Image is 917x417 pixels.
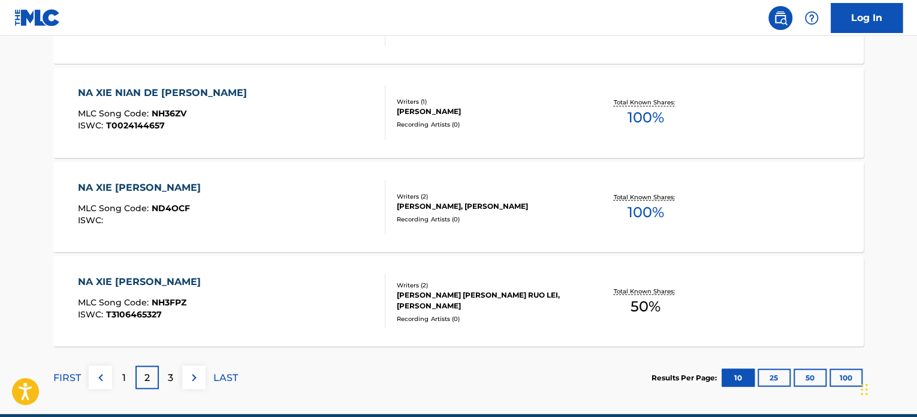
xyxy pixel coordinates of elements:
p: LAST [213,370,238,385]
span: NH3FPZ [152,296,186,307]
button: 10 [722,368,755,386]
a: NA XIE [PERSON_NAME]MLC Song Code:NH3FPZISWC:T3106465327Writers (2)[PERSON_NAME] [PERSON_NAME] RU... [53,256,864,346]
span: ISWC : [78,120,106,131]
p: Results Per Page: [651,372,720,383]
img: help [804,11,819,25]
img: left [93,370,108,385]
span: ISWC : [78,308,106,319]
span: 100 % [627,201,663,223]
div: Writers ( 1 ) [397,97,578,106]
div: NA XIE [PERSON_NAME] [78,180,207,194]
div: Recording Artists ( 0 ) [397,314,578,323]
span: MLC Song Code : [78,202,152,213]
p: 3 [168,370,173,385]
span: T3106465327 [106,308,162,319]
div: Drag [861,371,868,407]
div: [PERSON_NAME] [PERSON_NAME] RUO LEI, [PERSON_NAME] [397,289,578,311]
div: Recording Artists ( 0 ) [397,214,578,223]
iframe: Chat Widget [857,359,917,417]
img: search [773,11,788,25]
a: NA XIE NIAN DE [PERSON_NAME]MLC Song Code:NH36ZVISWC:T0024144657Writers (1)[PERSON_NAME]Recording... [53,68,864,158]
p: 1 [122,370,126,385]
div: NA XIE [PERSON_NAME] [78,274,207,289]
button: 100 [829,368,862,386]
span: ND4OCF [152,202,190,213]
p: 2 [144,370,150,385]
div: Writers ( 2 ) [397,280,578,289]
a: Public Search [768,6,792,30]
img: MLC Logo [14,9,61,26]
button: 50 [794,368,826,386]
img: right [187,370,201,385]
a: NA XIE [PERSON_NAME]MLC Song Code:ND4OCFISWC:Writers (2)[PERSON_NAME], [PERSON_NAME]Recording Art... [53,162,864,252]
span: MLC Song Code : [78,296,152,307]
p: Total Known Shares: [613,98,677,107]
span: NH36ZV [152,108,186,119]
div: Recording Artists ( 0 ) [397,120,578,129]
span: ISWC : [78,214,106,225]
div: [PERSON_NAME] [397,106,578,117]
span: 50 % [631,295,660,317]
div: [PERSON_NAME], [PERSON_NAME] [397,200,578,211]
span: 100 % [627,107,663,128]
p: Total Known Shares: [613,192,677,201]
span: T0024144657 [106,120,165,131]
span: MLC Song Code : [78,108,152,119]
div: Writers ( 2 ) [397,191,578,200]
p: Total Known Shares: [613,286,677,295]
div: NA XIE NIAN DE [PERSON_NAME] [78,86,253,100]
p: FIRST [53,370,81,385]
button: 25 [758,368,791,386]
div: Help [800,6,824,30]
a: Log In [831,3,903,33]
